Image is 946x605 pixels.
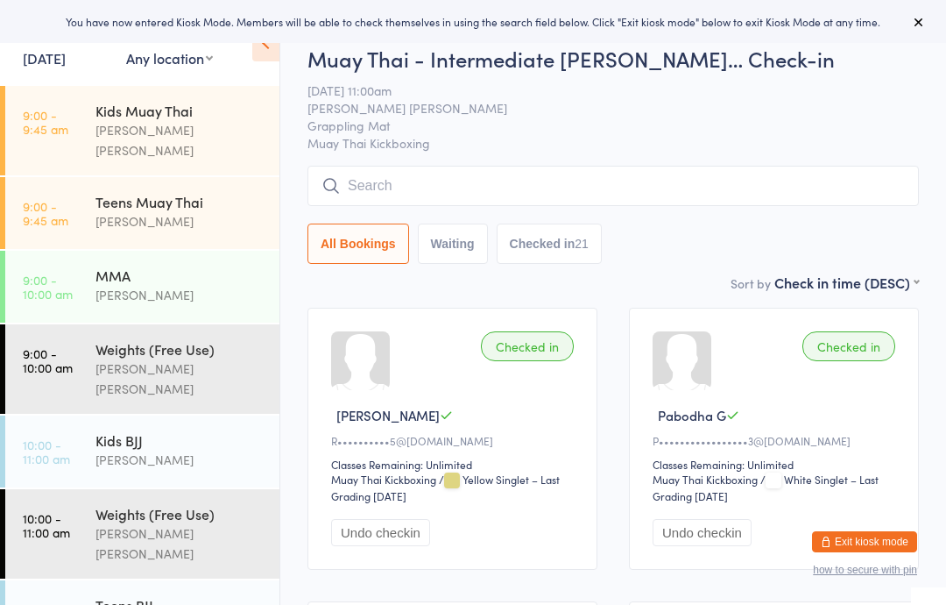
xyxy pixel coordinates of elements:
button: Undo checkin [653,519,752,546]
div: [PERSON_NAME] [95,211,265,231]
time: 9:00 - 10:00 am [23,346,73,374]
time: 9:00 - 9:45 am [23,199,68,227]
div: [PERSON_NAME] [PERSON_NAME] [95,359,265,399]
span: Muay Thai Kickboxing [307,134,919,152]
div: [PERSON_NAME] [95,450,265,470]
span: [PERSON_NAME] [336,406,440,424]
a: 10:00 -11:00 amKids BJJ[PERSON_NAME] [5,416,279,488]
div: Kids Muay Thai [95,101,265,120]
div: Muay Thai Kickboxing [331,472,436,487]
a: [DATE] [23,48,66,68]
button: Checked in21 [497,224,602,264]
a: 10:00 -11:00 amWeights (Free Use)[PERSON_NAME] [PERSON_NAME] [5,489,279,579]
time: 9:00 - 9:45 am [23,108,68,136]
div: Check in time (DESC) [774,273,919,292]
div: P•••••••••••••••••3@[DOMAIN_NAME] [653,433,900,448]
div: Checked in [481,331,574,361]
span: Pabodha G [658,406,726,424]
a: 9:00 -10:00 amWeights (Free Use)[PERSON_NAME] [PERSON_NAME] [5,324,279,414]
span: [PERSON_NAME] [PERSON_NAME] [307,99,892,117]
div: Weights (Free Use) [95,504,265,523]
div: Weights (Free Use) [95,339,265,359]
button: All Bookings [307,224,409,264]
div: [PERSON_NAME] [PERSON_NAME] [95,120,265,160]
div: Muay Thai Kickboxing [653,472,758,487]
div: MMA [95,266,265,285]
a: 9:00 -9:45 amTeens Muay Thai[PERSON_NAME] [5,177,279,249]
a: 9:00 -10:00 amMMA[PERSON_NAME] [5,251,279,323]
div: [PERSON_NAME] [95,285,265,305]
div: 21 [575,237,589,251]
button: Waiting [418,224,488,264]
button: how to secure with pin [813,564,917,576]
div: You have now entered Kiosk Mode. Members will be able to check themselves in using the search fie... [28,14,918,29]
time: 10:00 - 11:00 am [23,511,70,539]
div: Checked in [802,331,895,361]
time: 10:00 - 11:00 am [23,438,70,466]
time: 9:00 - 10:00 am [23,273,73,301]
button: Exit kiosk mode [812,531,917,552]
a: 9:00 -9:45 amKids Muay Thai[PERSON_NAME] [PERSON_NAME] [5,86,279,175]
div: [PERSON_NAME] [PERSON_NAME] [95,523,265,564]
div: Teens Muay Thai [95,192,265,211]
div: Any location [126,48,213,68]
div: Kids BJJ [95,431,265,450]
h2: Muay Thai - Intermediate [PERSON_NAME]… Check-in [307,44,919,73]
button: Undo checkin [331,519,430,546]
input: Search [307,166,919,206]
div: R••••••••••5@[DOMAIN_NAME] [331,433,579,448]
span: [DATE] 11:00am [307,82,892,99]
label: Sort by [731,274,771,292]
div: Classes Remaining: Unlimited [331,457,579,472]
span: Grappling Mat [307,117,892,134]
div: Classes Remaining: Unlimited [653,457,900,472]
